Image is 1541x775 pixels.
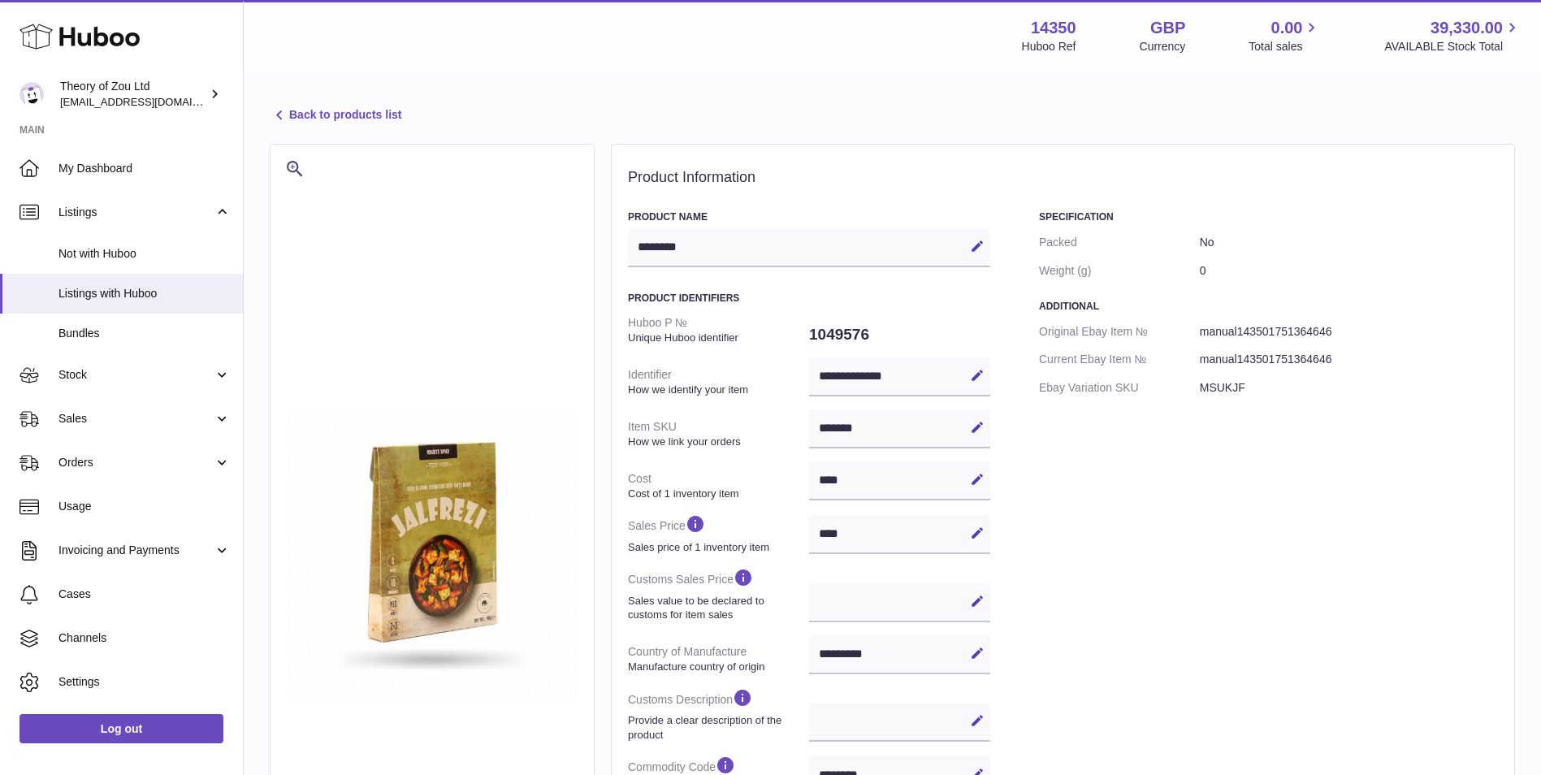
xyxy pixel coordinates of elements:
dd: MSUKJF [1200,374,1498,402]
h3: Product Identifiers [628,292,990,305]
dt: Weight (g) [1039,257,1200,285]
strong: Cost of 1 inventory item [628,487,805,501]
dt: Original Ebay Item № [1039,318,1200,346]
dt: Current Ebay Item № [1039,345,1200,374]
span: Cases [58,587,231,602]
dt: Cost [628,465,809,507]
span: Sales [58,411,214,426]
span: Bundles [58,326,231,341]
dt: Customs Sales Price [628,561,809,628]
dt: Customs Description [628,681,809,748]
dt: Huboo P № [628,309,809,351]
strong: Unique Huboo identifier [628,331,805,345]
dt: Packed [1039,228,1200,257]
dt: Ebay Variation SKU [1039,374,1200,402]
dd: No [1200,228,1498,257]
span: Invoicing and Payments [58,543,214,558]
span: Orders [58,455,214,470]
h3: Specification [1039,210,1498,223]
span: Settings [58,674,231,690]
span: My Dashboard [58,161,231,176]
dd: 0 [1200,257,1498,285]
h2: Product Information [628,169,1498,187]
strong: Sales value to be declared to customs for item sales [628,594,805,622]
strong: 14350 [1031,17,1076,39]
span: 39,330.00 [1431,17,1503,39]
a: Log out [19,714,223,743]
dd: manual143501751364646 [1200,345,1498,374]
dt: Country of Manufacture [628,638,809,680]
dd: manual143501751364646 [1200,318,1498,346]
a: 0.00 Total sales [1249,17,1321,54]
span: 0.00 [1271,17,1303,39]
img: internalAdmin-14350@internal.huboo.com [19,82,44,106]
strong: GBP [1150,17,1185,39]
dt: Identifier [628,361,809,403]
span: Listings [58,205,214,220]
a: 39,330.00 AVAILABLE Stock Total [1384,17,1522,54]
span: Not with Huboo [58,246,231,262]
strong: How we link your orders [628,435,805,449]
a: Back to products list [270,106,401,125]
span: Listings with Huboo [58,286,231,301]
span: Channels [58,630,231,646]
span: Stock [58,367,214,383]
span: AVAILABLE Stock Total [1384,39,1522,54]
strong: How we identify your item [628,383,805,397]
h3: Product Name [628,210,990,223]
span: Usage [58,499,231,514]
div: Currency [1140,39,1186,54]
div: Theory of Zou Ltd [60,79,206,110]
dd: 1049576 [809,318,990,352]
strong: Provide a clear description of the product [628,713,805,742]
dt: Sales Price [628,507,809,561]
img: 1751364645.jpg [287,409,578,700]
strong: Sales price of 1 inventory item [628,540,805,555]
div: Huboo Ref [1022,39,1076,54]
strong: Manufacture country of origin [628,660,805,674]
span: Total sales [1249,39,1321,54]
span: [EMAIL_ADDRESS][DOMAIN_NAME] [60,95,239,108]
h3: Additional [1039,300,1498,313]
dt: Item SKU [628,413,809,455]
